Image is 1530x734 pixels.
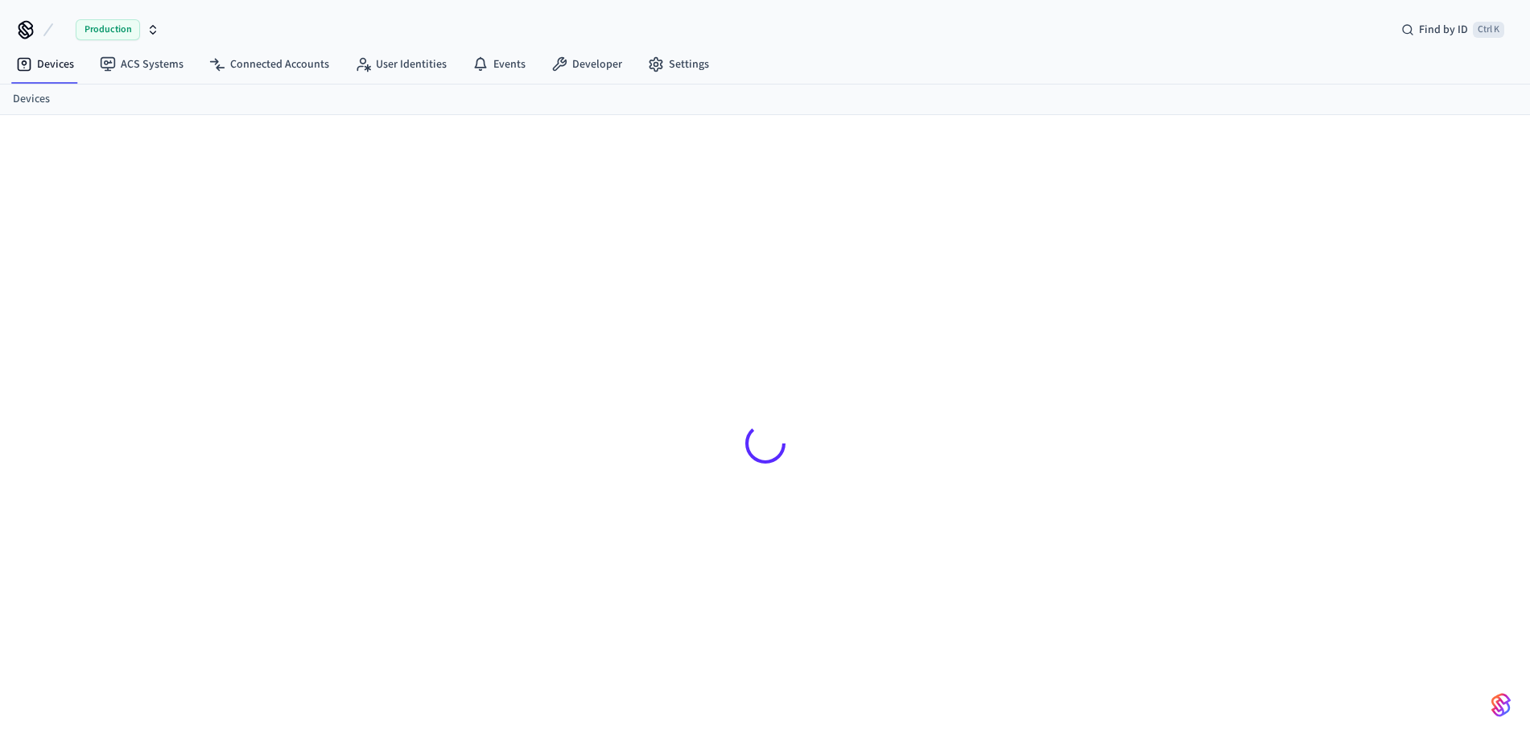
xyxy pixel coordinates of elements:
span: Find by ID [1419,22,1468,38]
img: SeamLogoGradient.69752ec5.svg [1491,692,1511,718]
a: Connected Accounts [196,50,342,79]
a: Developer [538,50,635,79]
span: Production [76,19,140,40]
span: Ctrl K [1473,22,1504,38]
a: Events [460,50,538,79]
a: Devices [13,91,50,108]
a: User Identities [342,50,460,79]
a: Devices [3,50,87,79]
a: ACS Systems [87,50,196,79]
a: Settings [635,50,722,79]
div: Find by IDCtrl K [1388,15,1517,44]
